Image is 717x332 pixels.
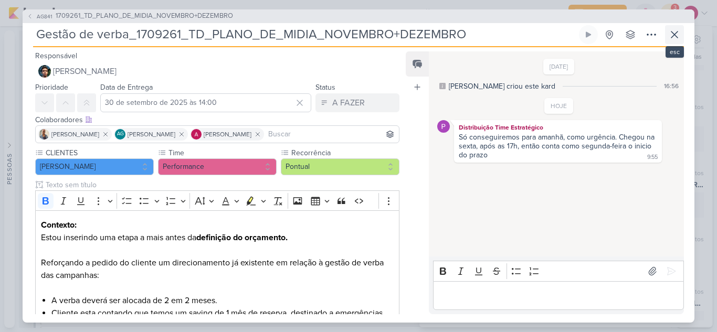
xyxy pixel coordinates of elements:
[51,130,99,139] span: [PERSON_NAME]
[115,129,125,140] div: Aline Gimenez Graciano
[281,158,399,175] button: Pontual
[39,129,49,140] img: Iara Santos
[51,294,394,307] li: A verba deverá ser alocada de 2 em 2 meses.
[44,179,399,190] input: Texto sem título
[41,219,394,294] p: Estou inserindo uma etapa a mais antes da Reforçando a pedido do cliente um direcionamento já exi...
[33,25,577,44] input: Kard Sem Título
[100,93,311,112] input: Select a date
[45,147,154,158] label: CLIENTES
[35,190,399,211] div: Editor toolbar
[41,220,77,230] strong: Contexto:
[117,132,124,137] p: AG
[437,120,450,133] img: Distribuição Time Estratégico
[38,65,51,78] img: Nelito Junior
[315,83,335,92] label: Status
[191,129,202,140] img: Alessandra Gomes
[35,51,77,60] label: Responsável
[584,30,593,39] div: Ligar relógio
[290,147,399,158] label: Recorrência
[433,281,684,310] div: Editor editing area: main
[35,114,399,125] div: Colaboradores
[647,153,658,162] div: 9:55
[100,83,153,92] label: Data de Entrega
[51,307,394,319] li: Cliente esta contando que temos um saving de 1 mês de reserva, destinado a emergências.
[35,62,399,81] button: [PERSON_NAME]
[53,65,117,78] span: [PERSON_NAME]
[167,147,277,158] label: Time
[196,232,288,243] strong: definição do orçamento.
[35,83,68,92] label: Prioridade
[459,133,657,159] div: Só conseguiremos para amanhã, como urgência. Chegou na sexta, após as 17h, então conta como segun...
[266,128,397,141] input: Buscar
[204,130,251,139] span: [PERSON_NAME]
[128,130,175,139] span: [PERSON_NAME]
[664,81,679,91] div: 16:56
[35,158,154,175] button: [PERSON_NAME]
[456,122,660,133] div: Distribuição Time Estratégico
[315,93,399,112] button: A FAZER
[332,97,365,109] div: A FAZER
[433,261,684,281] div: Editor toolbar
[666,46,684,58] div: esc
[449,81,555,92] div: [PERSON_NAME] criou este kard
[158,158,277,175] button: Performance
